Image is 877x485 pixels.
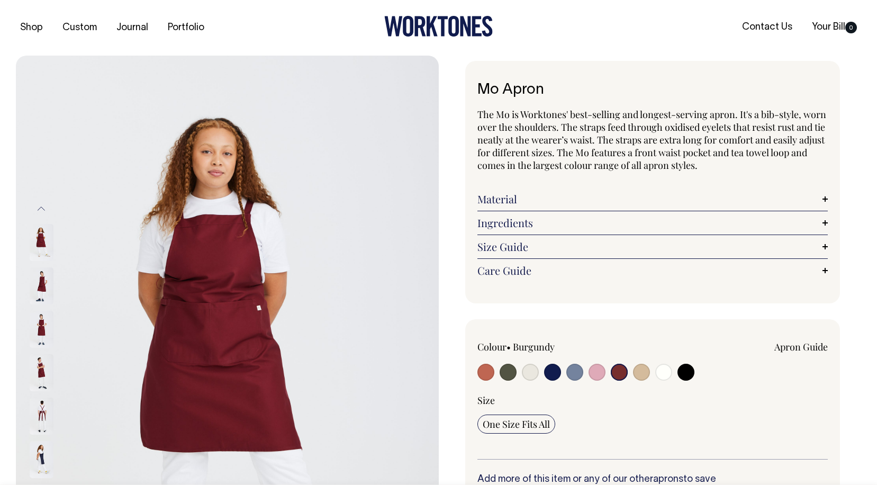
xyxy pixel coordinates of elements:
[774,340,828,353] a: Apron Guide
[477,415,555,434] input: One Size Fits All
[112,19,152,37] a: Journal
[808,19,861,36] a: Your Bill0
[58,19,101,37] a: Custom
[30,311,53,348] img: burgundy
[30,441,53,478] img: dark-navy
[477,82,828,98] h1: Mo Apron
[477,193,828,205] a: Material
[30,224,53,261] img: burgundy
[30,354,53,391] img: burgundy
[653,475,683,484] a: aprons
[164,19,209,37] a: Portfolio
[738,19,797,36] a: Contact Us
[33,197,49,221] button: Previous
[477,240,828,253] a: Size Guide
[30,267,53,304] img: burgundy
[483,418,550,430] span: One Size Fits All
[477,474,828,485] h6: Add more of this item or any of our other to save
[477,394,828,407] div: Size
[507,340,511,353] span: •
[477,264,828,277] a: Care Guide
[477,217,828,229] a: Ingredients
[477,340,618,353] div: Colour
[513,340,555,353] label: Burgundy
[477,108,826,172] span: The Mo is Worktones' best-selling and longest-serving apron. It's a bib-style, worn over the shou...
[30,398,53,435] img: burgundy
[16,19,47,37] a: Shop
[845,22,857,33] span: 0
